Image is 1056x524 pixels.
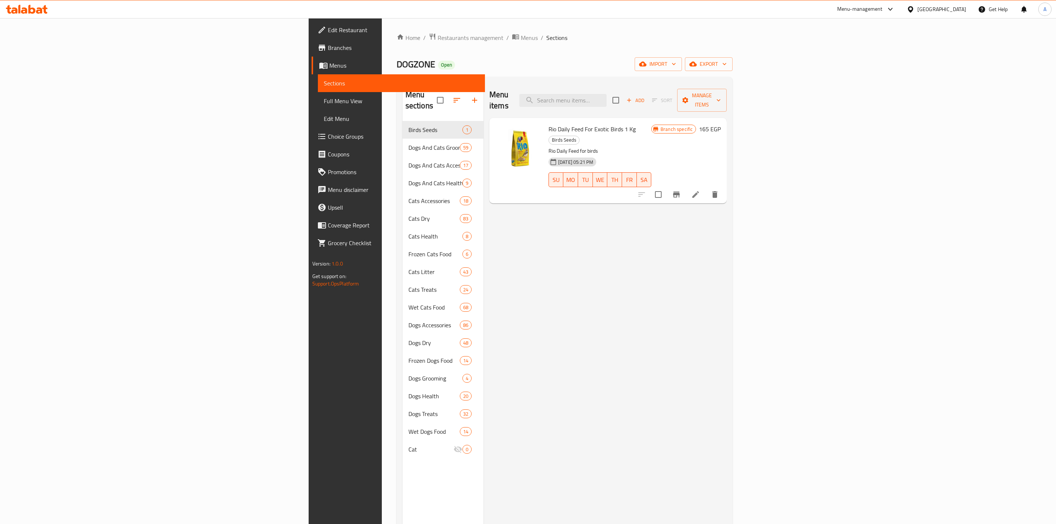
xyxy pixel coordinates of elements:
[328,185,479,194] span: Menu disclaimer
[460,322,471,329] span: 86
[408,179,462,187] div: Dogs And Cats Health
[463,251,471,258] span: 6
[691,60,727,69] span: export
[408,338,460,347] span: Dogs Dry
[408,214,460,223] div: Cats Dry
[658,126,696,133] span: Branch specific
[312,181,485,199] a: Menu disclaimer
[460,214,472,223] div: items
[403,440,483,458] div: Cat0
[408,250,462,258] div: Frozen Cats Food
[521,33,538,42] span: Menus
[462,374,472,383] div: items
[408,409,460,418] div: Dogs Treats
[328,221,479,230] span: Coverage Report
[403,174,483,192] div: Dogs And Cats Health9
[408,161,460,170] span: Dogs And Cats Accessories
[460,339,471,346] span: 48
[403,298,483,316] div: Wet Cats Food68
[408,321,460,329] span: Dogs Accessories
[462,125,472,134] div: items
[563,172,578,187] button: MO
[668,186,685,203] button: Branch-specific-item
[608,92,624,108] span: Select section
[312,145,485,163] a: Coupons
[408,143,460,152] span: Dogs And Cats Grooming
[685,57,733,71] button: export
[460,338,472,347] div: items
[463,180,471,187] span: 9
[408,267,460,276] span: Cats Litter
[837,5,883,14] div: Menu-management
[318,74,485,92] a: Sections
[408,303,460,312] span: Wet Cats Food
[318,92,485,110] a: Full Menu View
[324,79,479,88] span: Sections
[506,33,509,42] li: /
[460,321,472,329] div: items
[460,286,471,293] span: 24
[624,95,647,106] span: Add item
[329,61,479,70] span: Menus
[408,125,462,134] div: Birds Seeds
[460,392,472,400] div: items
[403,387,483,405] div: Dogs Health20
[651,187,666,202] span: Select to update
[541,33,543,42] li: /
[1043,5,1046,13] span: A
[312,271,346,281] span: Get support on:
[610,175,619,185] span: TH
[699,124,721,134] h6: 165 EGP
[403,316,483,334] div: Dogs Accessories86
[408,445,454,454] span: Cat
[462,250,472,258] div: items
[466,91,483,109] button: Add section
[324,97,479,105] span: Full Menu View
[460,215,471,222] span: 83
[641,60,676,69] span: import
[408,374,462,383] span: Dogs Grooming
[460,304,471,311] span: 68
[312,199,485,216] a: Upsell
[549,146,651,156] p: Rio Daily Feed for birds
[403,118,483,461] nav: Menu sections
[318,110,485,128] a: Edit Menu
[622,172,637,187] button: FR
[495,124,543,171] img: Rio Daily Feed For Exotic Birds 1 Kg
[549,124,636,135] span: Rio Daily Feed For Exotic Birds 1 Kg
[460,144,471,151] span: 59
[328,203,479,212] span: Upsell
[403,245,483,263] div: Frozen Cats Food6
[312,39,485,57] a: Branches
[593,172,608,187] button: WE
[578,172,593,187] button: TU
[555,159,596,166] span: [DATE] 05:21 PM
[403,281,483,298] div: Cats Treats24
[549,136,579,144] span: Birds Seeds
[460,285,472,294] div: items
[460,267,472,276] div: items
[596,175,605,185] span: WE
[546,33,567,42] span: Sections
[460,161,472,170] div: items
[408,232,462,241] span: Cats Health
[460,357,471,364] span: 14
[625,96,645,105] span: Add
[625,175,634,185] span: FR
[312,21,485,39] a: Edit Restaurant
[549,136,580,145] div: Birds Seeds
[403,263,483,281] div: Cats Litter43
[552,175,560,185] span: SU
[397,33,733,43] nav: breadcrumb
[328,26,479,34] span: Edit Restaurant
[328,132,479,141] span: Choice Groups
[403,156,483,174] div: Dogs And Cats Accessories17
[463,446,471,453] span: 0
[403,210,483,227] div: Cats Dry83
[454,445,462,454] svg: Inactive section
[312,259,330,268] span: Version:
